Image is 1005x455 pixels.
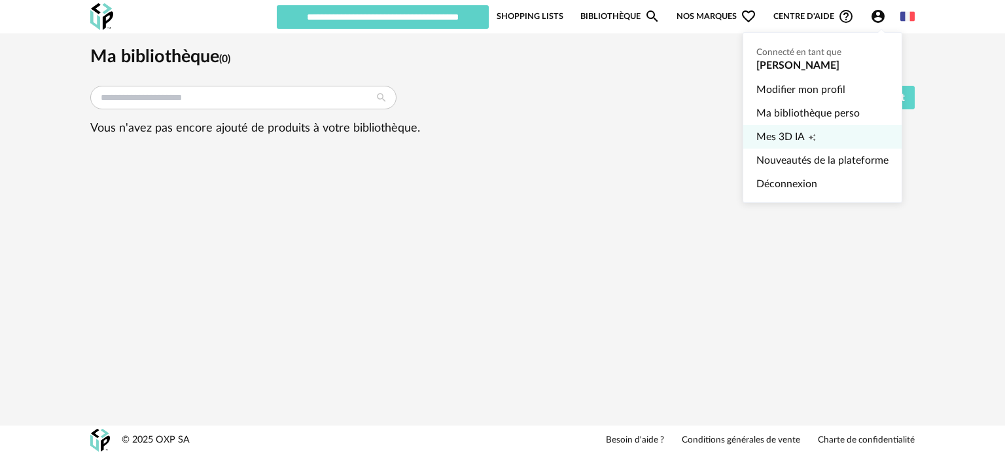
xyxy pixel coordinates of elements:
[773,9,854,24] span: Centre d'aideHelp Circle Outline icon
[808,125,816,149] span: Creation icon
[497,4,563,29] a: Shopping Lists
[756,125,805,149] span: Mes 3D IA
[900,9,915,24] img: fr
[756,172,889,196] a: Déconnexion
[838,9,854,24] span: Help Circle Outline icon
[818,435,915,446] a: Charte de confidentialité
[870,9,892,24] span: Account Circle icon
[90,429,110,452] img: OXP
[756,149,889,172] a: Nouveautés de la plateforme
[606,435,664,446] a: Besoin d'aide ?
[580,4,660,29] a: BibliothèqueMagnify icon
[90,3,113,30] img: OXP
[756,101,889,125] a: Ma bibliothèque perso
[682,435,800,446] a: Conditions générales de vente
[677,4,756,29] span: Nos marques
[90,45,915,68] h1: Ma bibliothèque
[870,9,886,24] span: Account Circle icon
[122,434,190,446] div: © 2025 OXP SA
[756,125,889,149] a: Mes 3D IACreation icon
[756,78,889,101] a: Modifier mon profil
[90,121,915,136] p: Vous n'avez pas encore ajouté de produits à votre bibliothèque.
[219,54,230,64] span: (0)
[741,9,756,24] span: Heart Outline icon
[644,9,660,24] span: Magnify icon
